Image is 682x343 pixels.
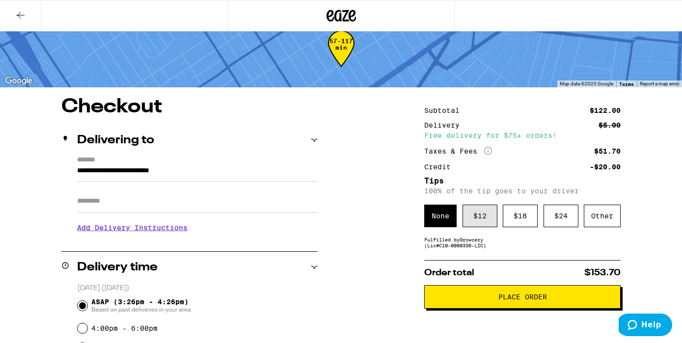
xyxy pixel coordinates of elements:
[619,314,672,338] iframe: Opens a widget where you can find more information
[424,147,492,156] div: Taxes & Fees
[91,306,191,314] span: Based on past deliveries in your area
[424,107,466,114] div: Subtotal
[424,163,458,170] div: Credit
[328,38,355,75] div: 57-117 min
[594,148,621,155] div: $51.70
[424,132,621,139] div: Free delivery for $75+ orders!
[91,298,191,314] span: ASAP (3:26pm - 4:26pm)
[91,324,158,332] label: 4:00pm - 6:00pm
[584,268,621,277] span: $153.70
[424,122,466,129] div: Delivery
[503,205,538,227] div: $ 18
[599,122,621,129] div: $5.00
[619,81,634,87] a: Terms
[2,75,35,87] a: Open this area in Google Maps (opens a new window)
[498,293,547,300] span: Place Order
[544,205,578,227] div: $ 24
[77,239,318,247] p: We'll contact you at [PHONE_NUMBER] when we arrive
[424,205,457,227] div: None
[424,285,621,309] button: Place Order
[463,205,497,227] div: $ 12
[424,187,621,195] p: 100% of the tip goes to your driver
[78,284,318,293] p: [DATE] ([DATE])
[590,107,621,114] div: $122.00
[560,81,613,86] span: Map data ©2025 Google
[61,97,318,117] h1: Checkout
[424,237,621,248] div: Fulfilled by Growcery (Lic# C10-0000336-LIC )
[640,81,679,86] a: Report a map error
[77,216,318,239] h3: Add Delivery Instructions
[2,75,35,87] img: Google
[77,134,154,146] h2: Delivering to
[77,262,158,273] h2: Delivery time
[424,268,474,277] span: Order total
[590,163,621,170] div: -$20.00
[424,177,621,185] h5: Tips
[584,205,621,227] div: Other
